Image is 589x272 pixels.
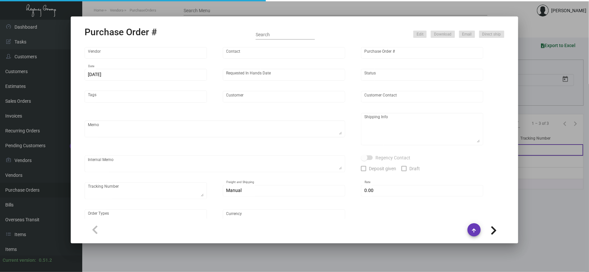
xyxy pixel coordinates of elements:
span: Draft [409,165,420,173]
span: Email [462,32,472,37]
span: Regency Contact [375,154,410,162]
button: Download [431,31,455,38]
button: Edit [413,31,427,38]
button: Direct ship [479,31,504,38]
div: Current version: [3,257,36,264]
span: Direct ship [482,32,501,37]
h2: Purchase Order # [85,27,157,38]
button: Email [459,31,475,38]
span: Download [434,32,452,37]
div: 0.51.2 [39,257,52,264]
span: Deposit given [369,165,396,173]
span: Manual [226,188,242,193]
span: Edit [417,32,423,37]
